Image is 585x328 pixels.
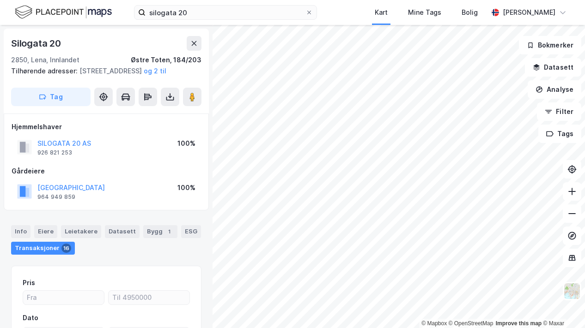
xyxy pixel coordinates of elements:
span: Tilhørende adresser: [11,67,79,75]
button: Datasett [525,58,581,77]
div: 926 821 253 [37,149,72,156]
div: [PERSON_NAME] [503,7,555,18]
button: Bokmerker [519,36,581,54]
div: Leietakere [61,225,101,238]
div: Østre Toten, 184/203 [131,54,201,66]
div: Pris [23,277,35,288]
a: OpenStreetMap [449,320,494,327]
a: Mapbox [421,320,447,327]
a: Improve this map [496,320,542,327]
button: Tags [538,125,581,143]
div: Silogata 20 [11,36,63,51]
button: Filter [537,102,581,121]
div: Transaksjoner [11,242,75,255]
div: 2850, Lena, Innlandet [11,54,79,66]
div: Mine Tags [408,7,441,18]
div: [STREET_ADDRESS] [11,66,194,77]
div: 16 [61,244,71,253]
div: Info [11,225,30,238]
div: 1 [165,227,174,236]
div: Eiere [34,225,57,238]
div: ESG [181,225,201,238]
div: Bolig [462,7,478,18]
div: Hjemmelshaver [12,121,201,132]
div: Kart [375,7,388,18]
input: Til 4950000 [109,291,189,304]
div: Dato [23,312,38,323]
button: Analyse [528,80,581,99]
div: 100% [177,182,195,193]
button: Tag [11,88,91,106]
div: 964 949 859 [37,193,75,201]
input: Fra [23,291,104,304]
div: 100% [177,138,195,149]
div: Bygg [143,225,177,238]
div: Kontrollprogram for chat [539,284,585,328]
div: Datasett [105,225,140,238]
img: logo.f888ab2527a4732fd821a326f86c7f29.svg [15,4,112,20]
iframe: Chat Widget [539,284,585,328]
div: Gårdeiere [12,166,201,177]
input: Søk på adresse, matrikkel, gårdeiere, leietakere eller personer [146,6,305,19]
img: Z [563,282,581,300]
